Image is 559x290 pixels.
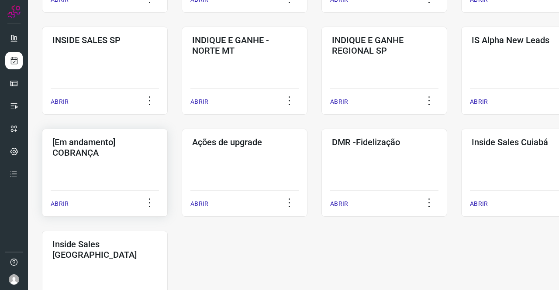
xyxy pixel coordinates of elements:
[330,97,348,106] p: ABRIR
[330,199,348,208] p: ABRIR
[51,97,69,106] p: ABRIR
[52,137,157,158] h3: [Em andamento] COBRANÇA
[332,137,437,147] h3: DMR -Fidelização
[470,199,488,208] p: ABRIR
[9,274,19,285] img: avatar-user-boy.jpg
[190,199,208,208] p: ABRIR
[332,35,437,56] h3: INDIQUE E GANHE REGIONAL SP
[7,5,21,18] img: Logo
[190,97,208,106] p: ABRIR
[51,199,69,208] p: ABRIR
[52,35,157,45] h3: INSIDE SALES SP
[192,137,297,147] h3: Ações de upgrade
[52,239,157,260] h3: Inside Sales [GEOGRAPHIC_DATA]
[192,35,297,56] h3: INDIQUE E GANHE - NORTE MT
[470,97,488,106] p: ABRIR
